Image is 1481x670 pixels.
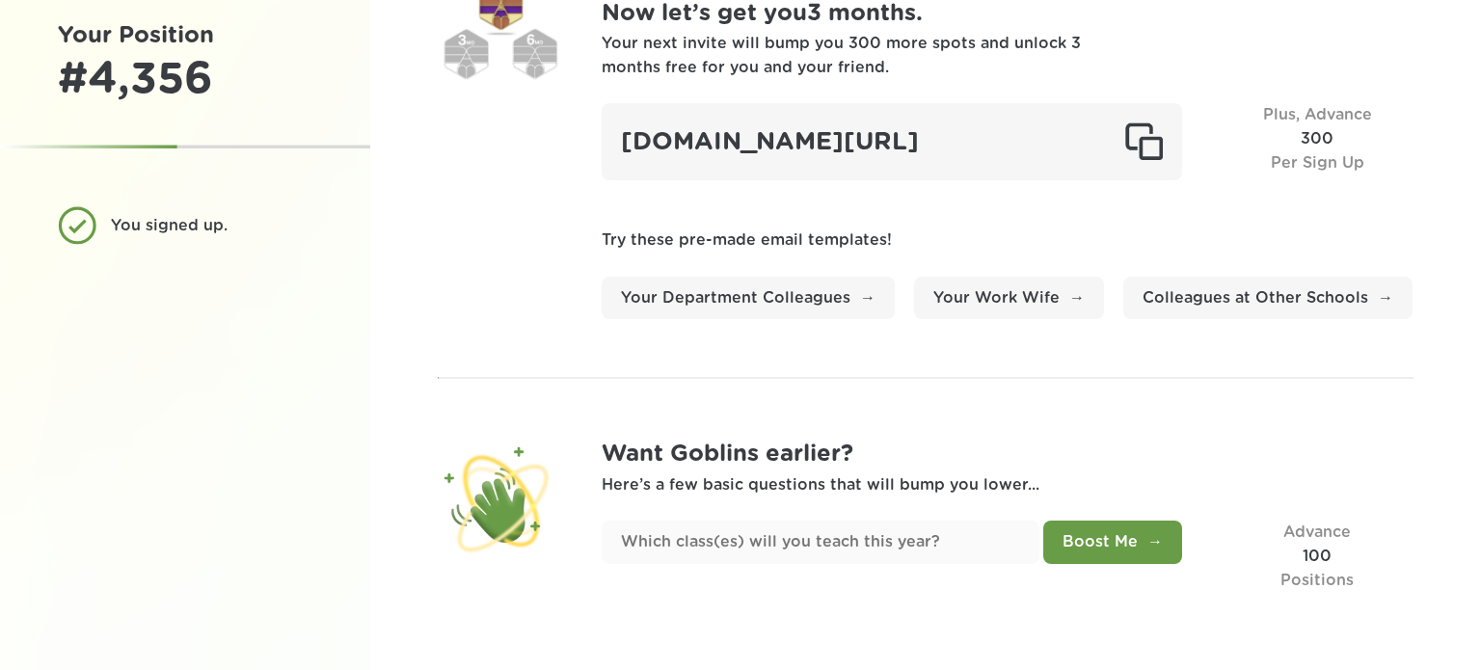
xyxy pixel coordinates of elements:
div: You signed up. [111,214,298,238]
span: Per Sign Up [1271,155,1364,171]
a: Your Department Colleagues [602,277,895,320]
button: Boost Me [1043,521,1182,564]
span: Advance [1283,524,1351,540]
input: Which class(es) will you teach this year? [602,521,1039,564]
span: Plus, Advance [1263,107,1372,122]
a: Your Work Wife [914,277,1104,320]
h1: Your Position [58,18,312,54]
div: 300 [1221,103,1414,180]
span: Positions [1280,573,1354,588]
div: 100 [1221,521,1414,592]
div: # 4,356 [58,54,312,106]
div: [DOMAIN_NAME][URL] [602,103,1182,180]
div: Your next invite will bump you 300 more spots and unlock 3 months free for you and your friend. [602,32,1084,80]
a: Colleagues at Other Schools [1123,277,1413,320]
p: Here’s a few basic questions that will bump you lower... [602,473,1414,497]
h1: Want Goblins earlier? [602,437,1414,472]
p: Try these pre-made email templates! [602,228,1414,253]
